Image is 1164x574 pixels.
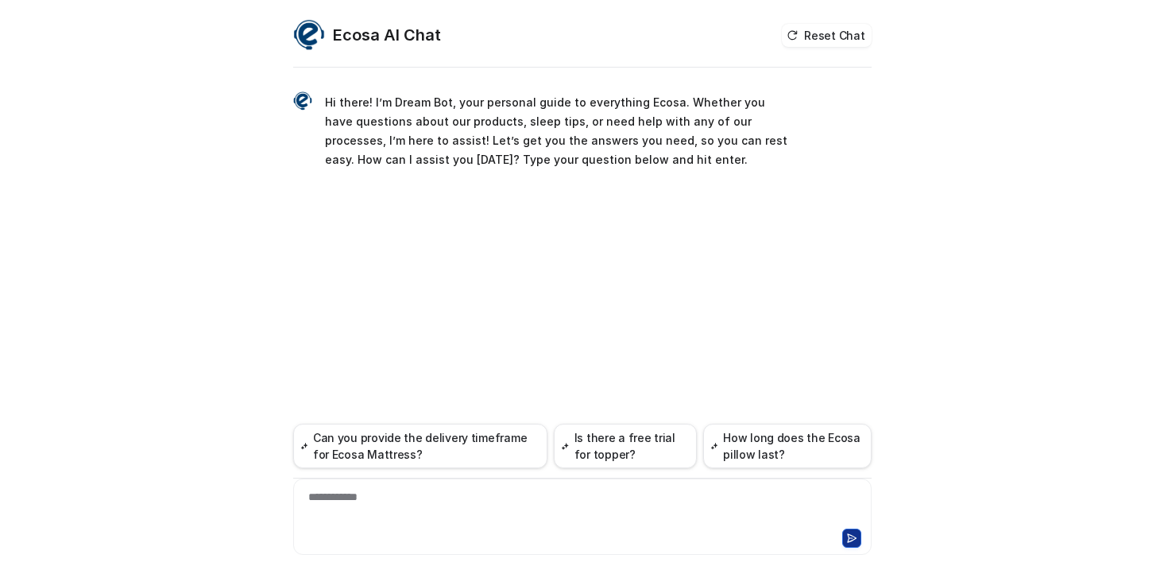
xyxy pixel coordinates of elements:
[703,424,872,468] button: How long does the Ecosa pillow last?
[293,424,548,468] button: Can you provide the delivery timeframe for Ecosa Mattress?
[782,24,871,47] button: Reset Chat
[333,24,441,46] h2: Ecosa AI Chat
[293,19,325,51] img: Widget
[325,93,790,169] p: Hi there! I’m Dream Bot, your personal guide to everything Ecosa. Whether you have questions abou...
[554,424,696,468] button: Is there a free trial for topper?
[293,91,312,111] img: Widget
